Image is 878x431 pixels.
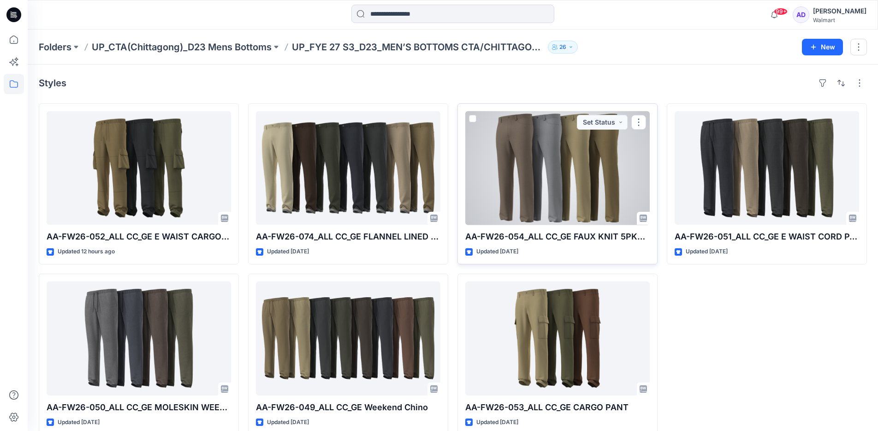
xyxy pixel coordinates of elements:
[476,247,518,257] p: Updated [DATE]
[39,78,66,89] h4: Styles
[256,111,440,225] a: AA-FW26-074_ALL CC_GE FLANNEL LINED CHINO PANT
[58,418,100,427] p: Updated [DATE]
[813,6,866,17] div: [PERSON_NAME]
[465,281,650,395] a: AA-FW26-053_ALL CC_GE CARGO PANT
[47,281,231,395] a: AA-FW26-050_ALL CC_GE MOLESKIN WEEKEND CHINO
[267,418,309,427] p: Updated [DATE]
[267,247,309,257] p: Updated [DATE]
[675,111,859,225] a: AA-FW26-051_ALL CC_GE E WAIST CORD PANT
[686,247,728,257] p: Updated [DATE]
[47,401,231,414] p: AA-FW26-050_ALL CC_GE MOLESKIN WEEKEND CHINO
[256,230,440,243] p: AA-FW26-074_ALL CC_GE FLANNEL LINED CHINO PANT
[465,111,650,225] a: AA-FW26-054_ALL CC_GE FAUX KNIT 5PKT PANT
[39,41,71,54] a: Folders
[802,39,843,55] button: New
[793,6,809,23] div: AD
[774,8,788,15] span: 99+
[476,418,518,427] p: Updated [DATE]
[256,281,440,395] a: AA-FW26-049_ALL CC_GE Weekend Chino
[58,247,115,257] p: Updated 12 hours ago
[675,230,859,243] p: AA-FW26-051_ALL CC_GE E WAIST CORD PANT
[47,111,231,225] a: AA-FW26-052_ALL CC_GE E WAIST CARGO PANT
[465,230,650,243] p: AA-FW26-054_ALL CC_GE FAUX KNIT 5PKT PANT
[465,401,650,414] p: AA-FW26-053_ALL CC_GE CARGO PANT
[47,230,231,243] p: AA-FW26-052_ALL CC_GE E WAIST CARGO PANT
[92,41,272,54] a: UP_CTA(Chittagong)_D23 Mens Bottoms
[292,41,544,54] p: UP_FYE 27 S3_D23_MEN’S BOTTOMS CTA/CHITTAGONG
[813,17,866,24] div: Walmart
[256,401,440,414] p: AA-FW26-049_ALL CC_GE Weekend Chino
[548,41,578,54] button: 26
[559,42,566,52] p: 26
